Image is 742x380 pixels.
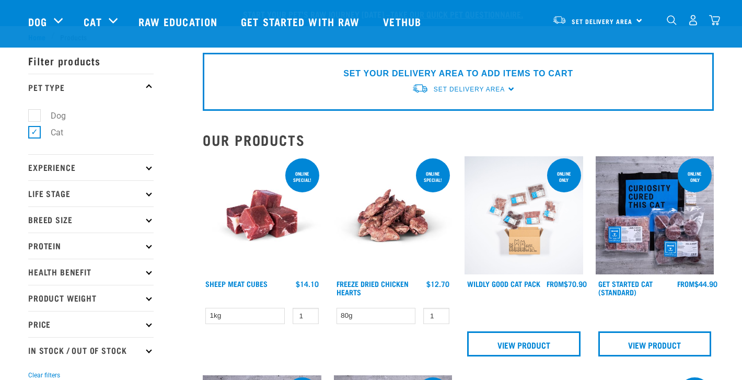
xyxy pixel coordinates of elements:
div: ONLINE ONLY [547,166,581,188]
p: SET YOUR DELIVERY AREA TO ADD ITEMS TO CART [343,67,573,80]
img: Cat 0 2sec [465,156,583,275]
p: Life Stage [28,180,154,206]
p: Breed Size [28,206,154,233]
p: Health Benefit [28,259,154,285]
a: Freeze Dried Chicken Hearts [337,282,409,294]
p: In Stock / Out Of Stock [28,337,154,363]
p: Pet Type [28,74,154,100]
p: Filter products [28,48,154,74]
div: ONLINE SPECIAL! [285,166,319,188]
a: Wildly Good Cat Pack [467,282,540,285]
img: FD Chicken Hearts [334,156,453,275]
img: Sheep Meat [203,156,321,275]
a: Cat [84,14,101,29]
a: Vethub [373,1,434,42]
img: user.png [688,15,699,26]
label: Dog [34,109,70,122]
img: home-icon-1@2x.png [667,15,677,25]
a: Raw Education [128,1,230,42]
p: Price [28,311,154,337]
a: Sheep Meat Cubes [205,282,268,285]
label: Cat [34,126,67,139]
h2: Our Products [203,132,714,148]
div: $70.90 [547,280,587,288]
a: View Product [467,331,581,356]
img: Assortment Of Raw Essential Products For Cats Including, Blue And Black Tote Bag With "Curiosity ... [596,156,714,275]
img: van-moving.png [412,83,428,94]
a: Get started with Raw [230,1,373,42]
div: ONLINE SPECIAL! [416,166,450,188]
a: Get Started Cat (Standard) [598,282,653,294]
img: home-icon@2x.png [709,15,720,26]
p: Protein [28,233,154,259]
a: Dog [28,14,47,29]
div: $12.70 [426,280,449,288]
span: Set Delivery Area [572,19,632,23]
div: $14.10 [296,280,319,288]
p: Experience [28,154,154,180]
span: FROM [547,282,564,285]
a: View Product [598,331,712,356]
span: Set Delivery Area [434,86,505,93]
div: online only [678,166,712,188]
img: van-moving.png [552,15,566,25]
p: Product Weight [28,285,154,311]
button: Clear filters [28,371,60,380]
input: 1 [293,308,319,324]
span: FROM [677,282,694,285]
input: 1 [423,308,449,324]
div: $44.90 [677,280,717,288]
